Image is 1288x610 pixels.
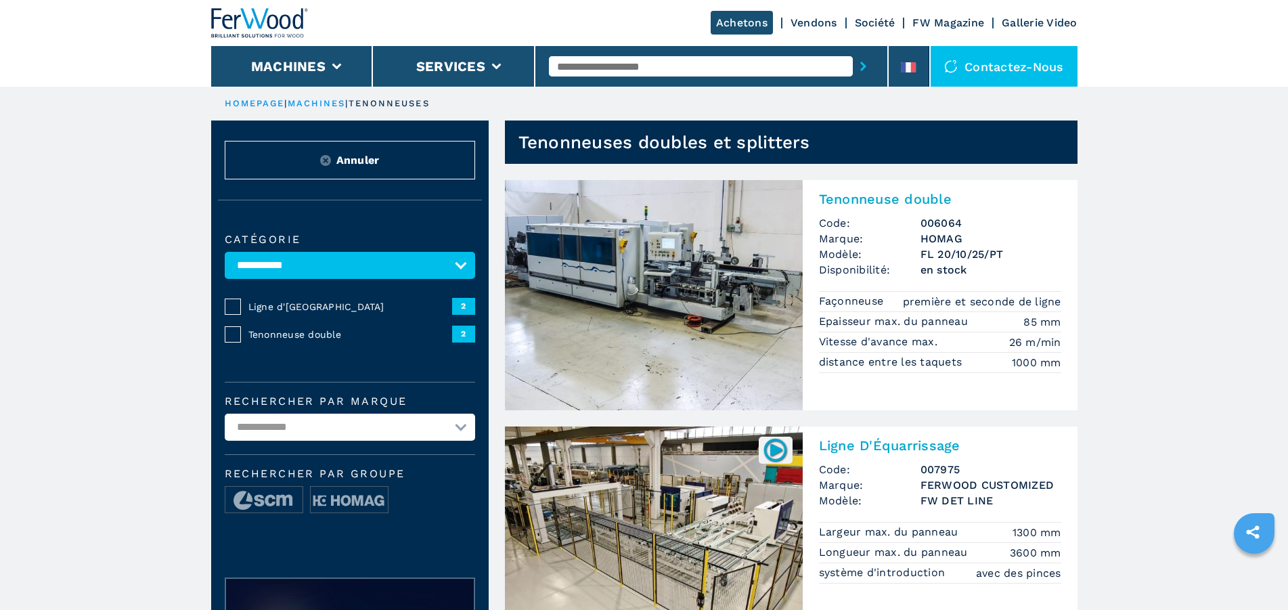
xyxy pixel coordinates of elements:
h3: 006064 [920,215,1061,231]
span: Annuler [336,152,380,168]
a: Achetons [711,11,773,35]
em: 85 mm [1023,314,1061,330]
h2: Ligne D'Équarrissage [819,437,1061,454]
p: Vitesse d'avance max. [819,334,941,349]
img: Reset [320,155,331,166]
em: 1000 mm [1012,355,1061,370]
span: Marque: [819,231,920,246]
img: Contactez-nous [944,60,958,73]
p: distance entre les taquets [819,355,966,370]
a: Vendons [791,16,837,29]
h3: FW DET LINE [920,493,1061,508]
span: Marque: [819,477,920,493]
span: Code: [819,215,920,231]
em: 1300 mm [1013,525,1061,540]
span: Code: [819,462,920,477]
a: Tenonneuse double HOMAG FL 20/10/25/PTTenonneuse doubleCode:006064Marque:HOMAGModèle:FL 20/10/25/... [505,180,1078,410]
button: submit-button [853,51,874,82]
em: 3600 mm [1010,545,1061,561]
span: Disponibilité: [819,262,920,278]
p: système d'introduction [819,565,949,580]
em: première et seconde de ligne [903,294,1061,309]
span: | [345,98,348,108]
label: catégorie [225,234,475,245]
iframe: Chat [1230,549,1278,600]
span: en stock [920,262,1061,278]
a: machines [288,98,346,108]
h3: HOMAG [920,231,1061,246]
em: 26 m/min [1009,334,1061,350]
button: ResetAnnuler [225,141,475,179]
h2: Tenonneuse double [819,191,1061,207]
span: Rechercher par groupe [225,469,475,479]
p: Largeur max. du panneau [819,525,962,540]
img: image [225,487,303,514]
button: Services [416,58,485,74]
h3: FERWOOD CUSTOMIZED [920,477,1061,493]
span: Tenonneuse double [248,328,452,341]
span: 2 [452,326,475,342]
p: tenonneuses [349,97,430,110]
p: Longueur max. du panneau [819,545,971,560]
em: avec des pinces [976,565,1061,581]
img: Tenonneuse double HOMAG FL 20/10/25/PT [505,180,803,410]
span: | [284,98,287,108]
span: Modèle: [819,493,920,508]
a: sharethis [1236,515,1270,549]
img: image [311,487,388,514]
img: 007975 [762,437,789,463]
a: FW Magazine [912,16,984,29]
h3: 007975 [920,462,1061,477]
span: 2 [452,298,475,314]
a: HOMEPAGE [225,98,285,108]
label: Rechercher par marque [225,396,475,407]
p: Façonneuse [819,294,887,309]
button: Machines [251,58,326,74]
span: Modèle: [819,246,920,262]
img: Ferwood [211,8,309,38]
p: Epaisseur max. du panneau [819,314,972,329]
a: Société [855,16,895,29]
div: Contactez-nous [931,46,1078,87]
h3: FL 20/10/25/PT [920,246,1061,262]
span: Ligne d'[GEOGRAPHIC_DATA] [248,300,452,313]
a: Gallerie Video [1002,16,1078,29]
h1: Tenonneuses doubles et splitters [518,131,810,153]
